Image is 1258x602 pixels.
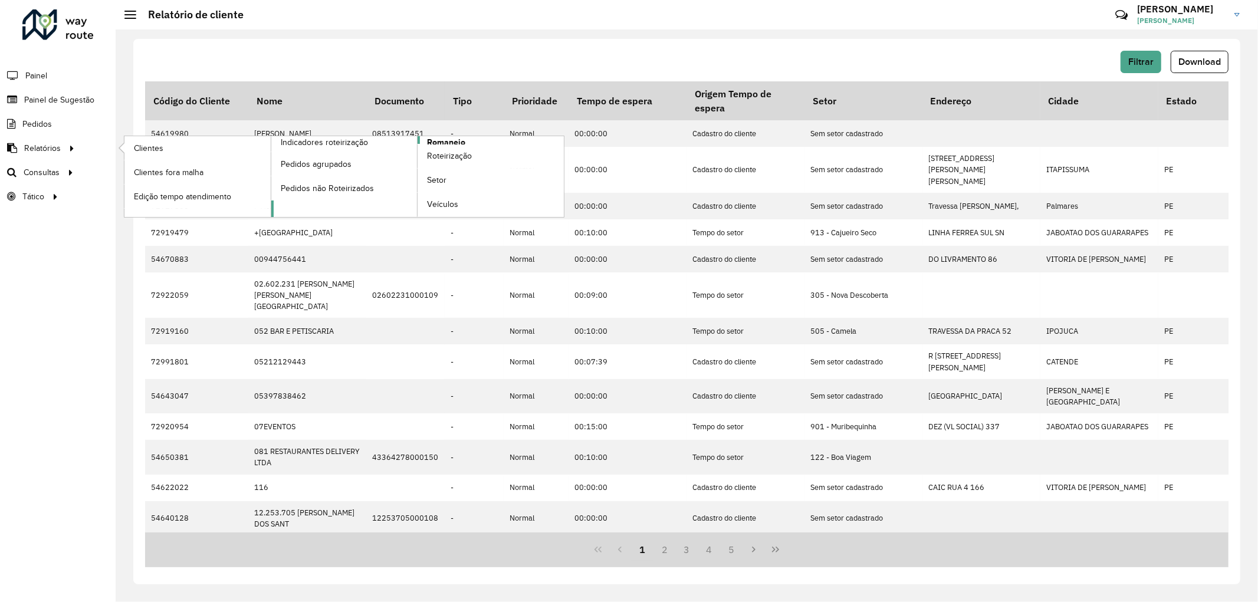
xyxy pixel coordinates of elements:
td: 00:00:00 [569,379,687,413]
span: Veículos [427,198,458,210]
td: Cadastro do cliente [687,120,804,147]
td: Cadastro do cliente [687,147,804,193]
a: Clientes [124,136,271,160]
td: Travessa [PERSON_NAME], [922,193,1040,219]
td: Normal [504,318,569,344]
td: 12253705000108 [366,501,445,535]
td: 72919160 [145,318,248,344]
td: - [445,413,504,440]
button: 2 [653,538,676,561]
td: 72920954 [145,413,248,440]
button: Next Page [743,538,765,561]
td: 00:00:00 [569,501,687,535]
td: VITORIA DE [PERSON_NAME] [1040,475,1158,501]
td: 00:10:00 [569,318,687,344]
td: - [445,120,504,147]
a: Roteirização [418,144,564,168]
td: 43364278000150 [366,440,445,474]
td: [PERSON_NAME] [248,120,366,147]
span: Indicadores roteirização [281,136,368,149]
td: - [445,475,504,501]
td: - [445,318,504,344]
a: Romaneio [271,136,564,217]
td: VITORIA DE [PERSON_NAME] [1040,246,1158,272]
td: Tempo do setor [687,413,804,440]
td: 00:00:00 [569,120,687,147]
td: Normal [504,344,569,379]
th: Tipo [445,81,504,120]
td: 54640128 [145,501,248,535]
td: TRAVESSA DA PRACA 52 [922,318,1040,344]
td: Cadastro do cliente [687,246,804,272]
td: 08513917451 [366,120,445,147]
th: Setor [804,81,922,120]
a: Clientes fora malha [124,160,271,184]
td: 00:09:00 [569,272,687,318]
td: 54643047 [145,379,248,413]
button: Last Page [764,538,787,561]
th: Tempo de espera [569,81,687,120]
span: Download [1178,57,1221,67]
td: 12.253.705 [PERSON_NAME] DOS SANT [248,501,366,535]
td: 00:00:00 [569,475,687,501]
td: Tempo do setor [687,219,804,246]
span: [PERSON_NAME] [1137,15,1226,26]
td: 00:07:39 [569,344,687,379]
td: - [445,272,504,318]
td: 901 - Muribequinha [804,413,922,440]
td: Tempo do setor [687,272,804,318]
span: Romaneio [427,136,465,149]
td: 122 - Boa Viagem [804,440,922,474]
td: 305 - Nova Descoberta [804,272,922,318]
td: ITAPISSUMA [1040,147,1158,193]
td: Normal [504,440,569,474]
td: DO LIVRAMENTO 86 [922,246,1040,272]
td: Tempo do setor [687,318,804,344]
td: JABOATAO DOS GUARARAPES [1040,219,1158,246]
td: Sem setor cadastrado [804,475,922,501]
button: 1 [631,538,653,561]
td: [GEOGRAPHIC_DATA] [922,379,1040,413]
td: - [445,501,504,535]
a: Setor [418,169,564,192]
td: CAIC RUA 4 166 [922,475,1040,501]
h3: [PERSON_NAME] [1137,4,1226,15]
a: Pedidos agrupados [271,152,418,176]
td: Normal [504,475,569,501]
td: Sem setor cadastrado [804,120,922,147]
td: 05397838462 [248,379,366,413]
td: 00:10:00 [569,219,687,246]
td: 54670883 [145,246,248,272]
td: 116 [248,475,366,501]
td: [STREET_ADDRESS][PERSON_NAME][PERSON_NAME] [922,147,1040,193]
td: 54650381 [145,440,248,474]
th: Endereço [922,81,1040,120]
td: IPOJUCA [1040,318,1158,344]
td: 00:00:00 [569,246,687,272]
button: 4 [698,538,720,561]
button: 5 [720,538,743,561]
a: Pedidos não Roteirizados [271,176,418,200]
h2: Relatório de cliente [136,8,244,21]
button: 3 [676,538,698,561]
td: +[GEOGRAPHIC_DATA] [248,219,366,246]
td: 02.602.231 [PERSON_NAME] [PERSON_NAME][GEOGRAPHIC_DATA] [248,272,366,318]
span: Filtrar [1128,57,1154,67]
td: - [445,344,504,379]
td: 052 BAR E PETISCARIA [248,318,366,344]
span: Setor [427,174,446,186]
a: Indicadores roteirização [124,136,418,217]
td: 54622022 [145,475,248,501]
td: 00:10:00 [569,440,687,474]
th: Origem Tempo de espera [687,81,804,120]
td: Cadastro do cliente [687,475,804,501]
td: Sem setor cadastrado [804,344,922,379]
td: [PERSON_NAME] E [GEOGRAPHIC_DATA] [1040,379,1158,413]
td: 05212129443 [248,344,366,379]
td: 07EVENTOS [248,413,366,440]
td: 505 - Camela [804,318,922,344]
td: Cadastro do cliente [687,501,804,535]
td: Cadastro do cliente [687,379,804,413]
td: Normal [504,120,569,147]
td: Sem setor cadastrado [804,246,922,272]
